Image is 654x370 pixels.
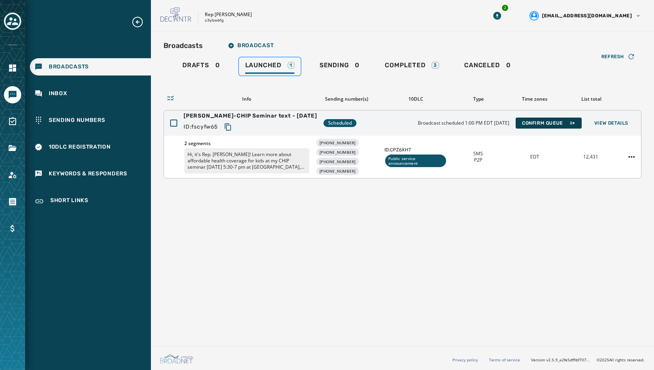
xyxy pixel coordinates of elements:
span: Canceled [464,61,500,69]
a: Navigate to 10DLC Registration [30,138,151,156]
span: ID: CPZ6XH7 [384,147,447,153]
p: Rep [PERSON_NAME] [205,11,252,18]
div: 0 [182,61,220,74]
span: View Details [594,120,628,126]
button: Twardzik-CHIP Seminar text - 9-5-25 action menu [625,151,638,163]
a: Launched1 [239,57,301,75]
div: [PHONE_NUMBER] [316,139,359,147]
a: Navigate to Files [4,140,21,157]
span: v2.5.9_a2fe5df9bf7071e1522954d516a80c78c649093f [546,357,590,363]
button: Broadcast [222,38,280,53]
a: Sending0 [313,57,366,75]
span: [EMAIL_ADDRESS][DOMAIN_NAME] [542,13,632,19]
p: c3ybw6fg [205,18,224,24]
div: EDT [509,154,559,160]
button: Expand sub nav menu [131,16,150,28]
div: List total [566,96,616,102]
a: Navigate to Billing [4,220,21,237]
div: Info [184,96,309,102]
span: Broadcast [228,42,274,49]
div: 12,431 [566,154,616,160]
div: 10DLC [384,96,447,102]
a: Drafts0 [176,57,226,75]
span: Confirm Queue [522,120,575,126]
span: P2P [474,157,482,163]
div: [PHONE_NUMBER] [316,167,359,175]
span: Broadcast scheduled 1:00 PM EDT [DATE] [418,120,509,126]
p: Hi, it's Rep. [PERSON_NAME]! Learn more about affordable health coverage for kids at my CHIP semi... [184,148,309,173]
a: Navigate to Short Links [30,192,151,211]
span: Completed [385,61,425,69]
a: Navigate to Messaging [4,86,21,103]
a: Navigate to Inbox [30,85,151,102]
button: View Details [588,118,635,129]
span: Sending Numbers [49,116,105,124]
div: Type [453,96,503,102]
a: Navigate to Keywords & Responders [30,165,151,182]
a: Navigate to Sending Numbers [30,112,151,129]
span: © 2025 All rights reserved. [597,357,645,363]
button: Refresh [595,50,641,63]
a: Canceled0 [458,57,517,75]
span: Broadcasts [49,63,89,71]
div: Time zones [510,96,560,102]
span: 10DLC Registration [49,143,111,151]
span: Inbox [49,90,67,98]
span: Sending [320,61,349,69]
div: 2 [501,4,509,12]
div: [PHONE_NUMBER] [316,158,359,166]
a: Navigate to Account [4,166,21,184]
a: Navigate to Broadcasts [30,58,151,75]
a: Navigate to Orders [4,193,21,210]
span: Scheduled [328,120,352,126]
div: Sending number(s) [316,96,378,102]
button: Toggle account select drawer [4,13,21,30]
a: Navigate to Surveys [4,113,21,130]
a: Terms of service [489,357,520,363]
div: [PHONE_NUMBER] [316,148,359,156]
button: Confirm Queue [516,118,582,129]
a: Privacy policy [452,357,478,363]
span: SMS [473,151,483,157]
div: 3 [432,62,439,69]
div: 0 [464,61,511,74]
h2: Broadcasts [163,40,203,51]
span: ID: fscyfw65 [184,123,218,131]
span: Refresh [601,53,624,60]
span: Drafts [182,61,209,69]
a: Completed3 [378,57,445,75]
button: User settings [526,8,645,24]
button: Copy text to clipboard [221,120,235,134]
span: Keywords & Responders [49,170,127,178]
div: 1 [288,62,294,69]
div: 0 [320,61,360,74]
span: Version [531,357,590,363]
span: [PERSON_NAME]-CHIP Seminar text - [DATE] [184,112,317,120]
button: Download Menu [490,9,504,23]
span: Short Links [50,197,88,206]
a: Navigate to Home [4,59,21,77]
span: 2 segments [184,140,309,147]
div: Public service announcement [385,155,446,167]
span: Launched [245,61,281,69]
